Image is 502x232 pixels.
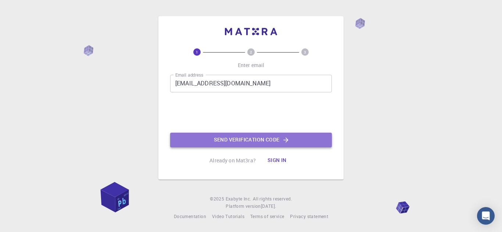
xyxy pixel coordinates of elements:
span: All rights reserved. [253,195,292,203]
label: Email address [175,72,203,78]
span: Platform version [226,203,261,210]
span: Documentation [174,213,206,219]
iframe: reCAPTCHA [195,98,307,127]
text: 3 [304,49,306,55]
span: © 2025 [210,195,225,203]
p: Already on Mat3ra? [209,157,256,164]
span: [DATE] . [261,203,276,209]
div: Open Intercom Messenger [477,207,495,225]
span: Privacy statement [290,213,328,219]
a: [DATE]. [261,203,276,210]
text: 2 [250,49,252,55]
a: Video Tutorials [212,213,244,220]
a: Exabyte Inc. [226,195,251,203]
a: Documentation [174,213,206,220]
button: Send verification code [170,133,332,147]
span: Terms of service [250,213,284,219]
span: Exabyte Inc. [226,196,251,202]
a: Terms of service [250,213,284,220]
span: Video Tutorials [212,213,244,219]
p: Enter email [238,62,265,69]
a: Privacy statement [290,213,328,220]
button: Sign in [262,153,293,168]
text: 1 [196,49,198,55]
